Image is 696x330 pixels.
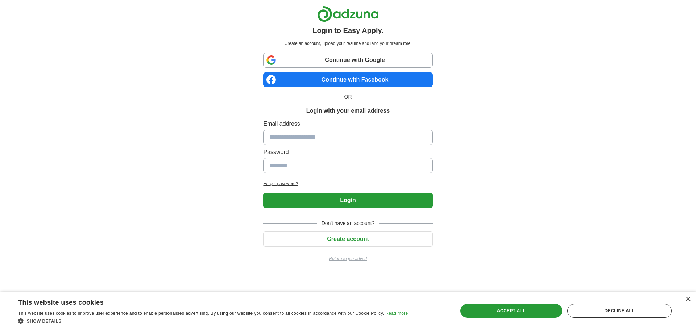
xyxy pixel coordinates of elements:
label: Password [263,148,432,156]
img: Adzuna logo [317,6,379,22]
span: Show details [27,319,62,324]
h1: Login with your email address [306,106,390,115]
button: Login [263,193,432,208]
p: Create an account, upload your resume and land your dream role. [265,40,431,47]
div: Accept all [460,304,563,318]
div: Decline all [567,304,672,318]
a: Return to job advert [263,255,432,262]
div: This website uses cookies [18,296,390,307]
a: Continue with Facebook [263,72,432,87]
div: Show details [18,317,408,325]
label: Email address [263,120,432,128]
a: Forgot password? [263,180,432,187]
a: Create account [263,236,432,242]
a: Read more, opens a new window [385,311,408,316]
div: Close [685,297,691,302]
span: This website uses cookies to improve user experience and to enable personalised advertising. By u... [18,311,384,316]
h1: Login to Easy Apply. [312,25,384,36]
a: Continue with Google [263,53,432,68]
span: OR [340,93,356,101]
button: Create account [263,231,432,247]
span: Don't have an account? [317,220,379,227]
